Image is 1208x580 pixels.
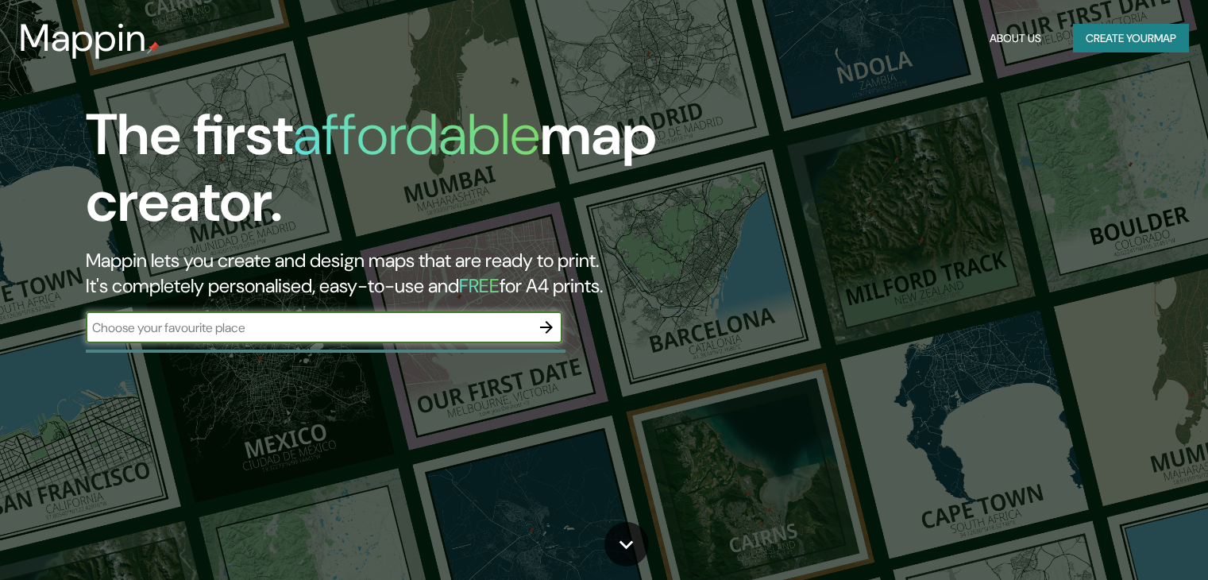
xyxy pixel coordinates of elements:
h5: FREE [459,273,500,298]
h1: affordable [293,98,540,172]
input: Choose your favourite place [86,319,531,337]
h2: Mappin lets you create and design maps that are ready to print. It's completely personalised, eas... [86,248,690,299]
img: mappin-pin [147,41,160,54]
iframe: Help widget launcher [1067,518,1191,563]
button: About Us [983,24,1048,53]
h3: Mappin [19,16,147,60]
button: Create yourmap [1073,24,1189,53]
h1: The first map creator. [86,102,690,248]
